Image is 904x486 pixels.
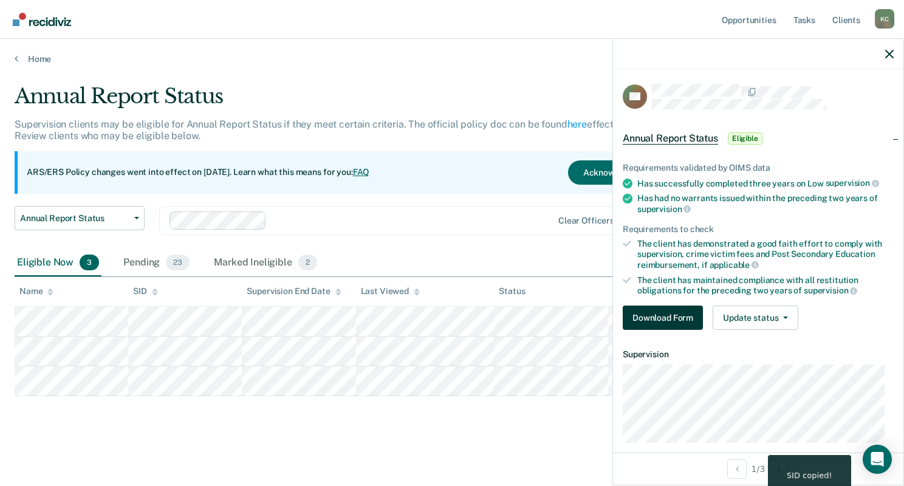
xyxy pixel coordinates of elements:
[247,286,341,296] div: Supervision End Date
[637,178,894,189] div: Has successfully completed three years on Low
[623,224,894,234] div: Requirements to check
[558,216,614,226] div: Clear officers
[361,286,420,296] div: Last Viewed
[15,53,889,64] a: Home
[710,260,759,270] span: applicable
[499,286,525,296] div: Status
[623,132,718,145] span: Annual Report Status
[133,286,158,296] div: SID
[623,306,708,330] a: Navigate to form link
[637,193,894,214] div: Has had no warrants issued within the preceding two years of
[875,9,894,29] button: Profile dropdown button
[80,255,99,270] span: 3
[15,250,101,276] div: Eligible Now
[15,84,693,118] div: Annual Report Status
[613,453,903,485] div: 1 / 3
[613,119,903,158] div: Annual Report StatusEligible
[298,255,317,270] span: 2
[353,167,370,177] a: FAQ
[19,286,53,296] div: Name
[13,13,71,26] img: Recidiviz
[727,459,747,479] button: Previous Opportunity
[826,178,879,188] span: supervision
[27,166,369,179] p: ARS/ERS Policy changes went into effect on [DATE]. Learn what this means for you:
[784,448,835,459] div: SID copied!
[863,445,892,474] div: Open Intercom Messenger
[121,250,192,276] div: Pending
[637,239,894,270] div: The client has demonstrated a good faith effort to comply with supervision, crime victim fees and...
[637,204,691,214] span: supervision
[728,132,762,145] span: Eligible
[623,349,894,360] dt: Supervision
[211,250,320,276] div: Marked Ineligible
[623,306,703,330] button: Download Form
[637,275,894,296] div: The client has maintained compliance with all restitution obligations for the preceding two years of
[20,213,129,224] span: Annual Report Status
[804,286,857,295] span: supervision
[568,160,683,185] button: Acknowledge & Close
[567,118,587,130] a: here
[875,9,894,29] div: K C
[15,118,661,142] p: Supervision clients may be eligible for Annual Report Status if they meet certain criteria. The o...
[713,306,798,330] button: Update status
[623,163,894,173] div: Requirements validated by OIMS data
[166,255,190,270] span: 23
